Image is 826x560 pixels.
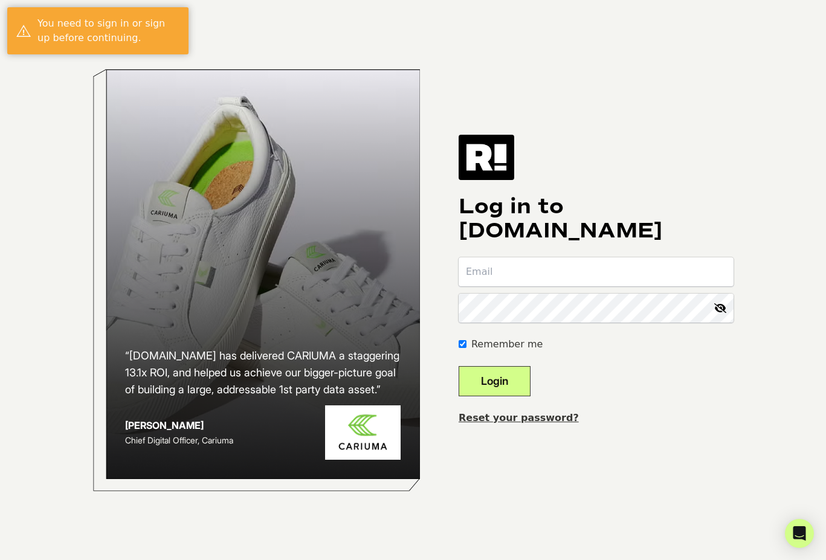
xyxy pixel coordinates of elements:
div: You need to sign in or sign up before continuing. [37,16,179,45]
a: Reset your password? [459,412,579,423]
label: Remember me [471,337,543,352]
h1: Log in to [DOMAIN_NAME] [459,195,734,243]
img: Cariuma [325,405,401,460]
div: Open Intercom Messenger [785,519,814,548]
button: Login [459,366,531,396]
img: Retention.com [459,135,514,179]
strong: [PERSON_NAME] [125,419,204,431]
h2: “[DOMAIN_NAME] has delivered CARIUMA a staggering 13.1x ROI, and helped us achieve our bigger-pic... [125,347,401,398]
span: Chief Digital Officer, Cariuma [125,435,233,445]
input: Email [459,257,734,286]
